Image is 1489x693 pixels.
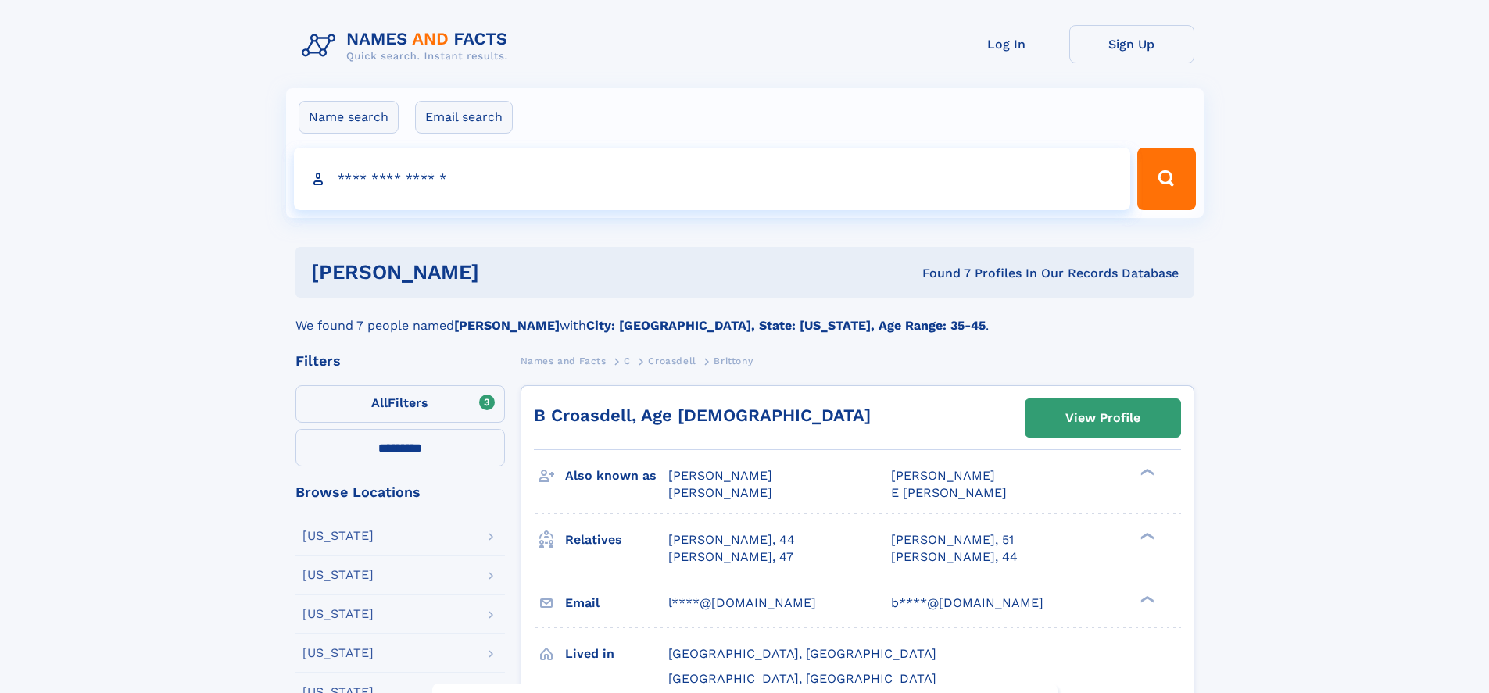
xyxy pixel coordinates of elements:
[891,531,1014,548] a: [PERSON_NAME], 51
[1025,399,1180,437] a: View Profile
[668,671,936,686] span: [GEOGRAPHIC_DATA], [GEOGRAPHIC_DATA]
[1136,530,1155,541] div: ❯
[586,318,986,333] b: City: [GEOGRAPHIC_DATA], State: [US_STATE], Age Range: 35-45
[624,351,631,370] a: C
[302,647,374,659] div: [US_STATE]
[1137,148,1195,210] button: Search Button
[302,608,374,620] div: [US_STATE]
[648,355,696,366] span: Croasdell
[565,527,668,553] h3: Relatives
[891,485,1007,500] span: E [PERSON_NAME]
[295,298,1194,335] div: We found 7 people named with .
[415,101,513,134] label: Email search
[714,355,753,366] span: Brittony
[1136,594,1155,604] div: ❯
[302,530,374,542] div: [US_STATE]
[299,101,399,134] label: Name search
[1136,467,1155,477] div: ❯
[311,263,701,282] h1: [PERSON_NAME]
[648,351,696,370] a: Croasdell
[1069,25,1194,63] a: Sign Up
[668,548,793,566] a: [PERSON_NAME], 47
[700,265,1179,282] div: Found 7 Profiles In Our Records Database
[294,148,1131,210] input: search input
[565,590,668,616] h3: Email
[295,25,521,67] img: Logo Names and Facts
[891,468,995,483] span: [PERSON_NAME]
[534,405,871,425] a: B Croasdell, Age [DEMOGRAPHIC_DATA]
[668,531,795,548] a: [PERSON_NAME], 44
[944,25,1069,63] a: Log In
[295,385,505,423] label: Filters
[521,351,607,370] a: Names and Facts
[302,569,374,581] div: [US_STATE]
[371,395,388,410] span: All
[668,468,772,483] span: [PERSON_NAME]
[565,463,668,489] h3: Also known as
[624,355,631,366] span: C
[295,485,505,499] div: Browse Locations
[454,318,560,333] b: [PERSON_NAME]
[668,646,936,661] span: [GEOGRAPHIC_DATA], [GEOGRAPHIC_DATA]
[668,485,772,500] span: [PERSON_NAME]
[565,641,668,667] h3: Lived in
[891,548,1018,566] a: [PERSON_NAME], 44
[295,354,505,368] div: Filters
[1065,400,1140,436] div: View Profile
